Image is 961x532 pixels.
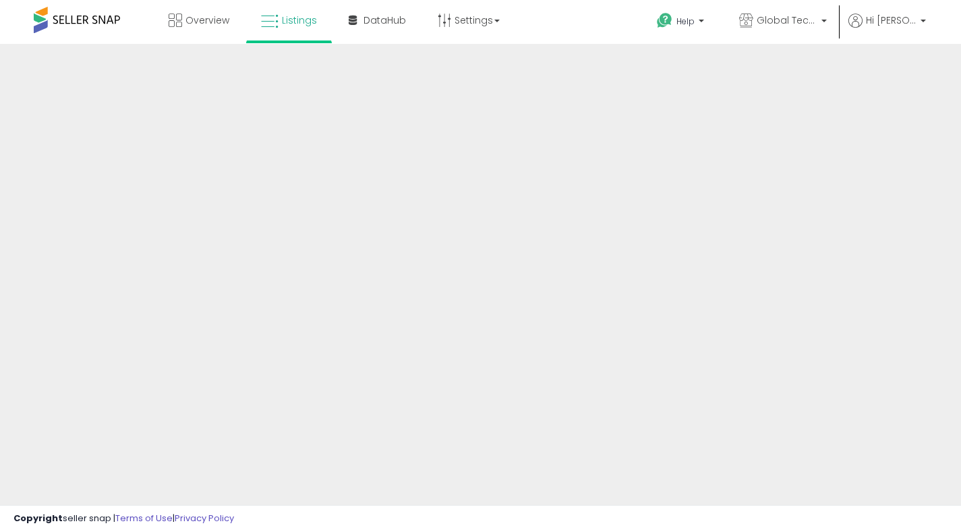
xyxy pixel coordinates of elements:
div: seller snap | | [13,512,234,525]
span: Global Teck Worldwide [GEOGRAPHIC_DATA] [757,14,817,27]
span: DataHub [363,14,406,27]
a: Privacy Policy [175,512,234,525]
a: Help [646,2,718,44]
span: Help [676,16,695,27]
a: Hi [PERSON_NAME] [848,14,926,44]
strong: Copyright [13,512,63,525]
span: Listings [282,14,317,27]
a: Terms of Use [115,512,173,525]
span: Hi [PERSON_NAME] [866,14,916,27]
span: Overview [185,14,229,27]
i: Get Help [656,12,673,29]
